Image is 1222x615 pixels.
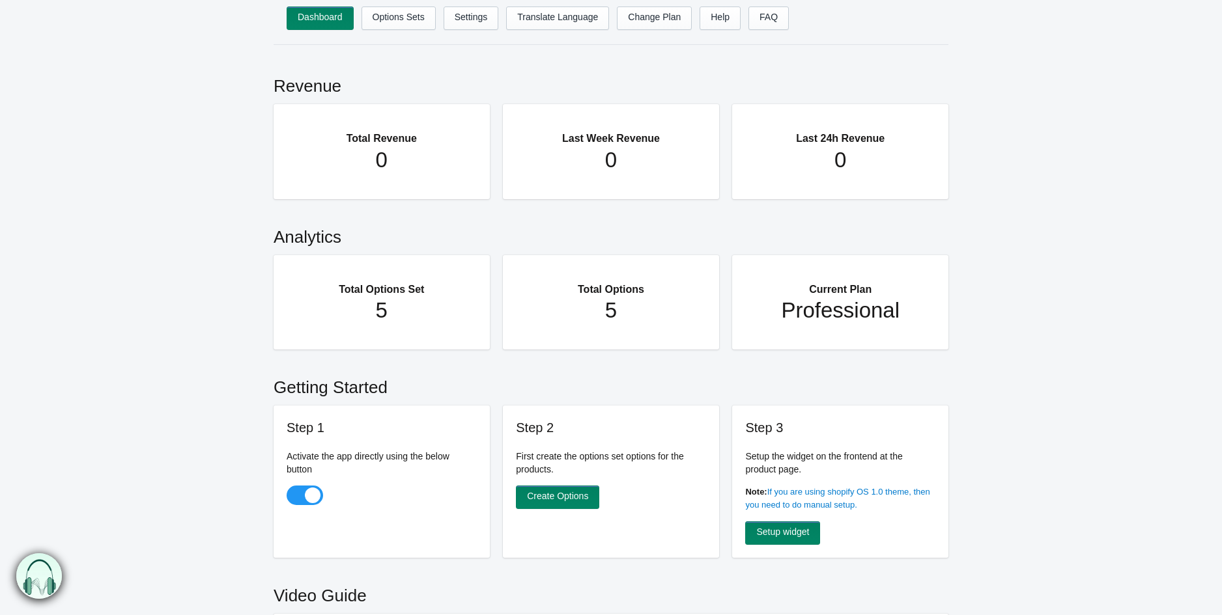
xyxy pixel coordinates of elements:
h1: 0 [529,147,693,173]
h2: Last Week Revenue [529,117,693,147]
a: Settings [444,7,499,30]
a: Options Sets [362,7,436,30]
a: If you are using shopify OS 1.0 theme, then you need to do manual setup. [745,487,930,510]
h2: Video Guide [274,571,948,614]
h2: Analytics [274,212,948,255]
b: Note: [745,487,767,497]
p: Activate the app directly using the below button [287,450,477,476]
h2: Revenue [274,61,948,104]
h1: 5 [529,297,693,323]
a: FAQ [748,7,789,30]
h3: Step 1 [287,418,477,437]
h2: Current Plan [758,268,922,298]
p: First create the options set options for the products. [516,450,706,476]
a: Create Options [516,485,599,509]
a: Change Plan [617,7,692,30]
a: Dashboard [287,7,354,30]
h3: Step 2 [516,418,706,437]
a: Help [700,7,741,30]
h2: Total Options [529,268,693,298]
h1: 0 [300,147,464,173]
h2: Total Options Set [300,268,464,298]
h1: Professional [758,297,922,323]
h2: Getting Started [274,362,948,405]
p: Setup the widget on the frontend at the product page. [745,450,935,476]
h2: Total Revenue [300,117,464,147]
a: Setup widget [745,521,820,545]
h2: Last 24h Revenue [758,117,922,147]
h3: Step 3 [745,418,935,437]
img: bxm.png [15,554,61,599]
h1: 5 [300,297,464,323]
h1: 0 [758,147,922,173]
a: Translate Language [506,7,609,30]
